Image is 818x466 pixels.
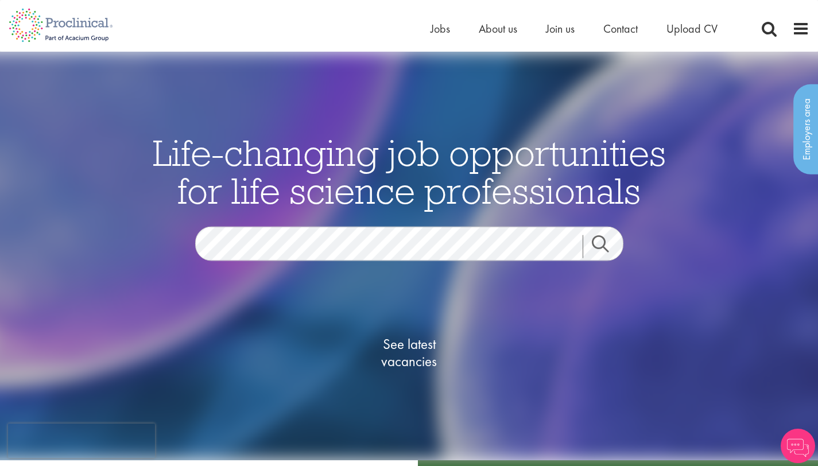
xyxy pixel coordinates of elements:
a: Join us [546,21,575,36]
a: Job search submit button [583,235,632,258]
a: See latestvacancies [352,289,467,415]
iframe: reCAPTCHA [8,424,155,458]
a: Jobs [431,21,450,36]
a: About us [479,21,517,36]
img: Chatbot [781,429,815,463]
a: Upload CV [666,21,718,36]
a: Contact [603,21,638,36]
span: See latest vacancies [352,335,467,370]
span: Life-changing job opportunities for life science professionals [153,129,666,213]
